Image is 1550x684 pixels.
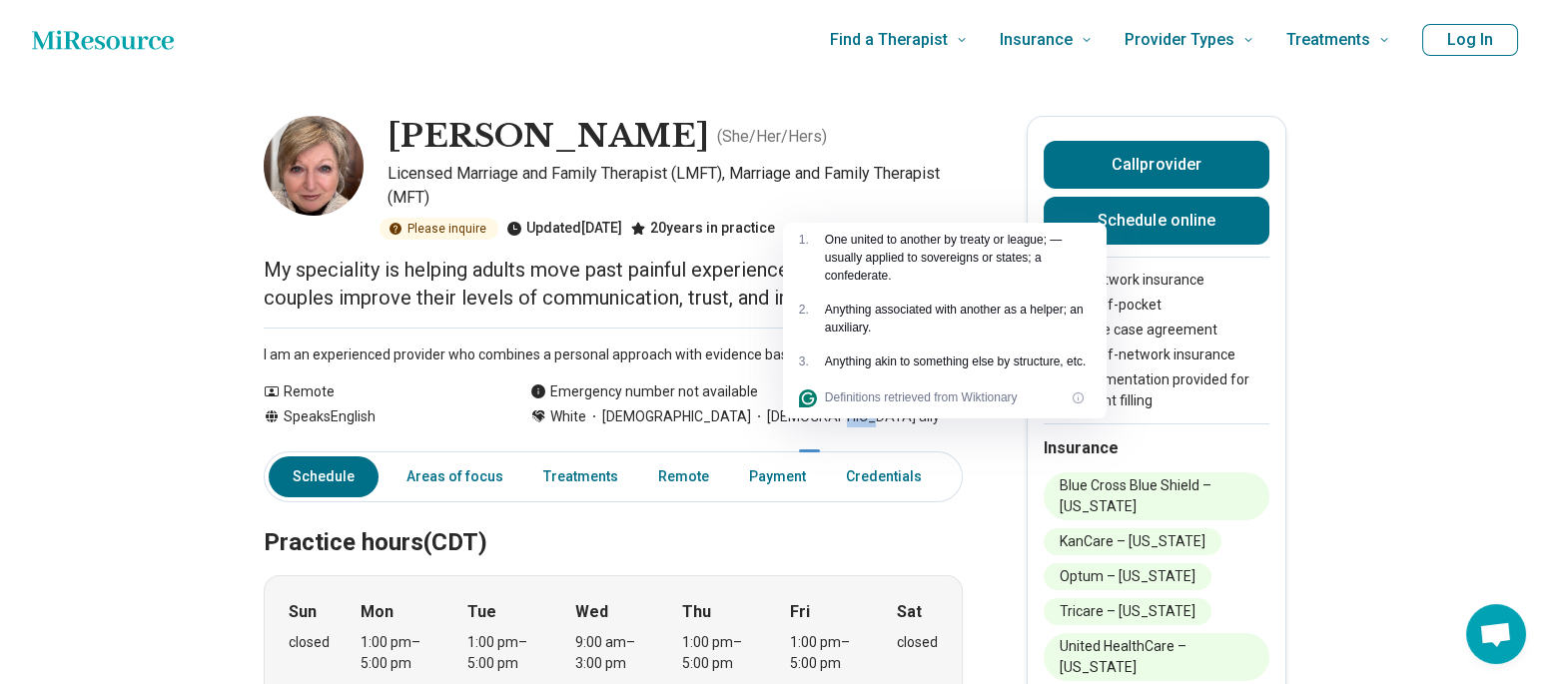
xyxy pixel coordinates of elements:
[897,632,938,653] div: closed
[264,381,490,402] div: Remote
[1044,598,1211,625] li: Tricare – [US_STATE]
[506,218,622,240] div: Updated [DATE]
[1044,563,1211,590] li: Optum – [US_STATE]
[264,406,490,427] div: Speaks English
[586,406,751,427] span: [DEMOGRAPHIC_DATA]
[550,406,586,427] span: White
[1000,26,1073,54] span: Insurance
[361,600,393,624] strong: Mon
[630,218,775,240] div: 20 years in practice
[646,456,721,497] a: Remote
[1422,24,1518,56] button: Log In
[575,632,652,674] div: 9:00 am – 3:00 pm
[394,456,515,497] a: Areas of focus
[530,381,758,402] div: Emergency number not available
[1286,26,1370,54] span: Treatments
[737,456,818,497] a: Payment
[1044,197,1269,245] a: Schedule online
[467,600,496,624] strong: Tue
[1044,344,1269,365] li: Out-of-network insurance
[380,218,498,240] div: Please inquire
[575,600,608,624] strong: Wed
[361,632,437,674] div: 1:00 pm – 5:00 pm
[1044,270,1269,291] li: In-network insurance
[1044,270,1269,411] ul: Payment options
[1044,472,1269,520] li: Blue Cross Blue Shield – [US_STATE]
[264,344,963,365] p: I am an experienced provider who combines a personal approach with evidence based practice.
[1044,633,1269,681] li: United HealthCare – [US_STATE]
[32,20,174,60] a: Home page
[834,456,946,497] a: Credentials
[682,632,759,674] div: 1:00 pm – 5:00 pm
[289,600,317,624] strong: Sun
[717,125,827,149] p: ( She/Her/Hers )
[1125,26,1234,54] span: Provider Types
[1466,604,1526,664] div: Open chat
[897,600,922,624] strong: Sat
[1044,295,1269,316] li: Out-of-pocket
[751,406,940,427] span: [DEMOGRAPHIC_DATA] ally
[387,162,963,210] p: Licensed Marriage and Family Therapist (LMFT), Marriage and Family Therapist (MFT)
[1044,320,1269,341] li: Single case agreement
[790,632,867,674] div: 1:00 pm – 5:00 pm
[531,456,630,497] a: Treatments
[830,26,948,54] span: Find a Therapist
[790,600,810,624] strong: Fri
[1044,436,1269,460] h2: Insurance
[1044,528,1221,555] li: KanCare – [US_STATE]
[269,456,379,497] a: Schedule
[289,632,330,653] div: closed
[264,256,963,312] p: My speciality is helping adults move past painful experiences, and helping couples improve their ...
[1044,369,1269,411] li: Documentation provided for patient filling
[387,116,709,158] h1: [PERSON_NAME]
[682,600,711,624] strong: Thu
[264,478,963,560] h2: Practice hours (CDT)
[467,632,544,674] div: 1:00 pm – 5:00 pm
[1044,141,1269,189] button: Callprovider
[264,116,364,216] img: Lorrie Gfeller-Strouts, Licensed Marriage and Family Therapist (LMFT)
